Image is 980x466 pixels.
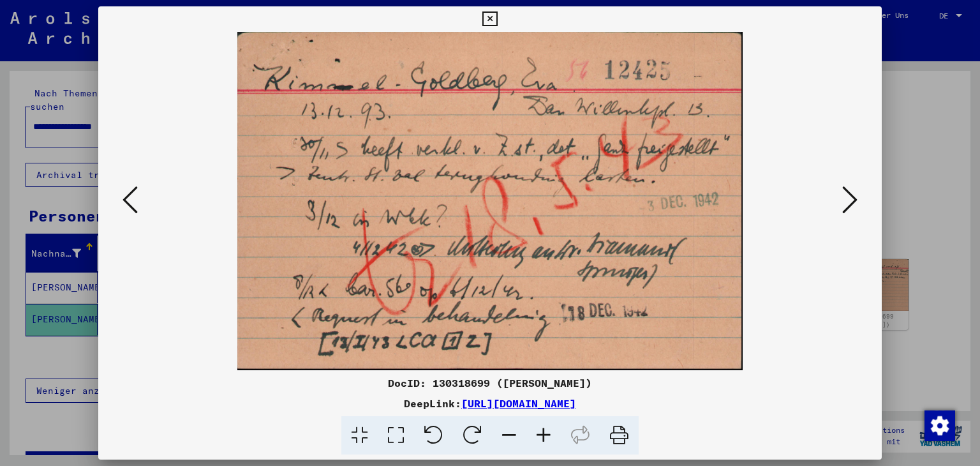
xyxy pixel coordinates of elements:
[98,396,882,411] div: DeepLink:
[461,397,576,410] a: [URL][DOMAIN_NAME]
[924,410,954,440] div: Zustimmung ändern
[98,375,882,391] div: DocID: 130318699 ([PERSON_NAME])
[924,410,955,441] img: Zustimmung ändern
[142,32,839,370] img: 003.jpg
